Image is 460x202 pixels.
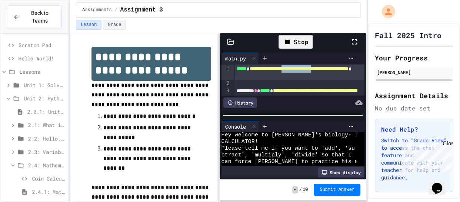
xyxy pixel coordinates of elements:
span: / [114,7,117,13]
span: 2.2: Hello, World! [28,135,65,142]
iframe: chat widget [399,140,453,172]
span: Assignments [82,7,111,13]
span: Submit Answer [320,187,354,193]
span: Unit 1: Solving Problems in Computer Science [24,81,65,89]
iframe: chat widget [429,172,453,195]
div: My Account [374,3,397,20]
div: Show display [318,167,364,178]
h3: Need Help? [381,125,447,134]
span: 2.1: What is Code? [28,121,65,129]
div: main.py [221,54,250,62]
span: - [292,186,298,193]
span: 2.3: Variables and Data Types [28,148,65,156]
div: History [223,97,257,108]
span: CALCULATOR! [221,139,258,145]
span: Scratch Pad [19,41,65,49]
div: Console [221,121,259,132]
div: main.py [221,53,259,64]
div: Chat with us now!Close [3,3,51,47]
div: [PERSON_NAME] [377,69,451,76]
span: 2.4.1: Mathematical Operators [32,188,65,196]
span: btract', 'multiply', 'divide' so that I [221,152,351,159]
h1: Fall 2025 Intro [375,30,441,40]
span: can force [PERSON_NAME] to practice his math!: [221,159,375,165]
div: Stop [279,35,313,49]
h2: Assignment Details [375,90,453,101]
span: Back to Teams [24,9,56,25]
span: Coin Calculator [32,175,65,182]
div: Console [221,123,250,130]
span: Lessons [19,68,65,76]
h2: Your Progress [375,53,453,63]
span: 2.0.1: Unit Overview [27,108,65,116]
button: Back to Teams [7,5,62,29]
span: / [299,187,302,193]
span: Unit 2: Python Fundamentals [24,95,65,102]
span: Please tell me if you want to 'add', 'su [221,145,355,152]
span: Hey welcome to [PERSON_NAME]'s biology- I MEAN [221,132,375,139]
button: Grade [103,20,126,30]
span: Assignment 3 [120,6,163,14]
p: Switch to "Grade View" to access the chat feature and communicate with your teacher for help and ... [381,137,447,181]
div: No due date set [375,104,453,113]
span: 10 [303,187,308,193]
span: 2.4: Mathematical Operators [28,161,65,169]
div: 2 [221,80,231,87]
button: Lesson [76,20,101,30]
button: Submit Answer [314,184,360,196]
span: Hello World! [19,54,65,62]
div: 1 [221,65,231,80]
div: 3 [221,87,231,116]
